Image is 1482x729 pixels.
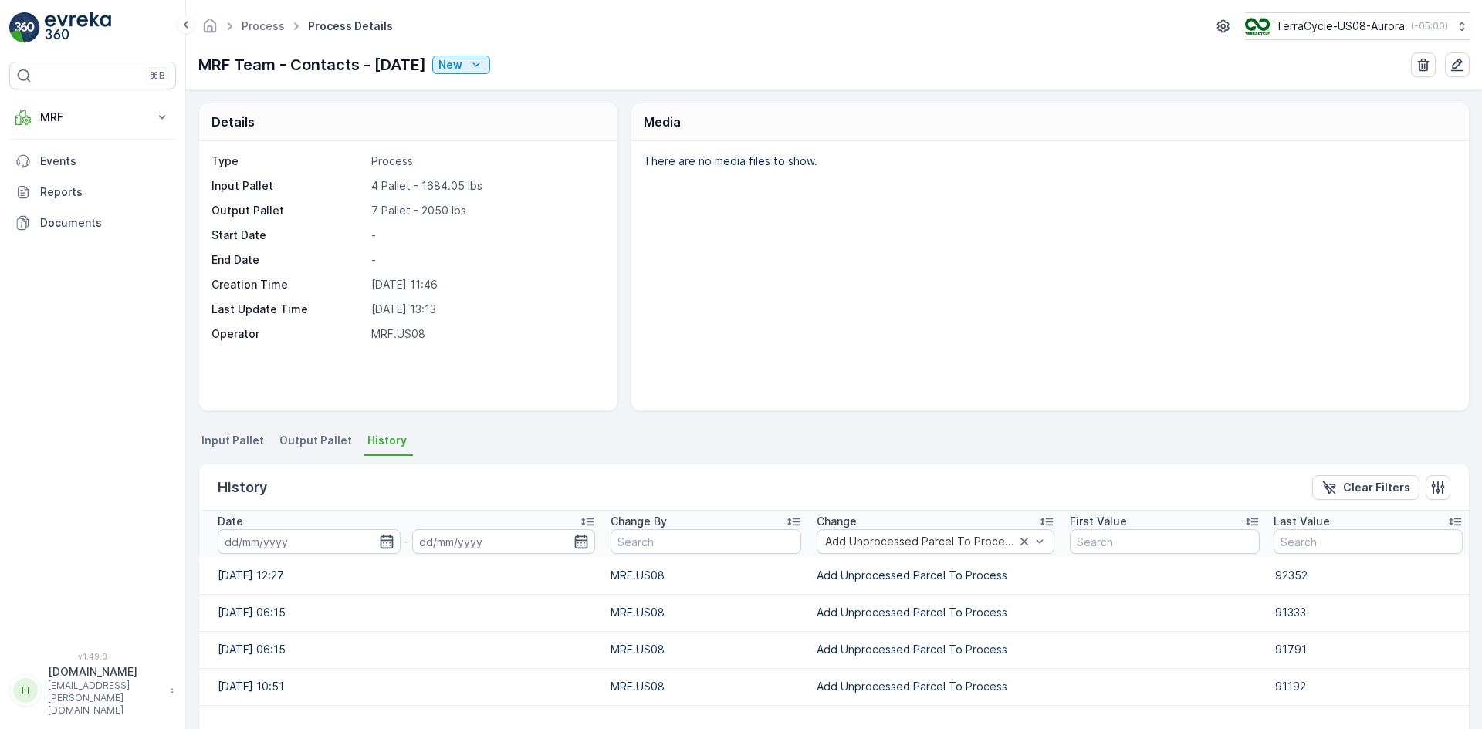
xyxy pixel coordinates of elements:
td: 92352 [1267,557,1469,594]
p: - [371,228,601,243]
td: Add Unprocessed Parcel To Process [809,631,1062,668]
span: v 1.49.0 [9,652,176,661]
p: Last Update Time [211,302,365,317]
p: - [371,252,601,268]
p: ⌘B [150,69,165,82]
p: End Date [211,252,365,268]
td: Add Unprocessed Parcel To Process [809,668,1062,705]
button: MRF [9,102,176,133]
td: 91192 [1267,668,1469,705]
p: Output Pallet [211,203,365,218]
a: Events [9,146,176,177]
span: Process Details [305,19,396,34]
td: MRF.US08 [603,668,809,705]
img: logo_light-DOdMpM7g.png [45,12,111,43]
p: [DATE] 11:46 [371,277,601,292]
p: Change [817,514,857,529]
p: Clear Filters [1343,480,1410,495]
p: [EMAIL_ADDRESS][PERSON_NAME][DOMAIN_NAME] [48,680,162,717]
p: TerraCycle-US08-Aurora [1276,19,1405,34]
p: Process [371,154,601,169]
p: ( -05:00 ) [1411,20,1448,32]
p: Media [644,113,681,131]
button: TerraCycle-US08-Aurora(-05:00) [1245,12,1470,40]
input: Search [1070,529,1260,554]
span: History [367,433,407,448]
img: image_ci7OI47.png [1245,18,1270,35]
input: dd/mm/yyyy [412,529,595,554]
span: Output Pallet [279,433,352,448]
p: MRF.US08 [371,326,601,342]
p: Change By [611,514,667,529]
p: [DOMAIN_NAME] [48,664,162,680]
td: [DATE] 10:51 [199,668,603,705]
span: Input Pallet [201,433,264,448]
a: Process [242,19,285,32]
a: Reports [9,177,176,208]
a: Homepage [201,23,218,36]
button: TT[DOMAIN_NAME][EMAIL_ADDRESS][PERSON_NAME][DOMAIN_NAME] [9,664,176,717]
p: Input Pallet [211,178,365,194]
a: Documents [9,208,176,238]
td: MRF.US08 [603,557,809,594]
td: Add Unprocessed Parcel To Process [809,557,1062,594]
p: History [218,477,267,498]
td: [DATE] 06:15 [199,631,603,668]
input: dd/mm/yyyy [218,529,401,554]
p: Type [211,154,365,169]
p: Start Date [211,228,365,243]
p: - [404,532,409,551]
p: MRF Team - Contacts - [DATE] [198,53,426,76]
td: [DATE] 06:15 [199,594,603,631]
p: Events [40,154,170,169]
p: Operator [211,326,365,342]
p: Reports [40,184,170,200]
p: 4 Pallet - 1684.05 lbs [371,178,601,194]
td: [DATE] 12:27 [199,557,603,594]
p: Details [211,113,255,131]
td: Add Unprocessed Parcel To Process [809,594,1062,631]
p: New [438,57,462,73]
img: logo [9,12,40,43]
p: [DATE] 13:13 [371,302,601,317]
div: TT [13,678,38,703]
td: MRF.US08 [603,594,809,631]
td: MRF.US08 [603,631,809,668]
input: Search [1274,529,1463,554]
p: There are no media files to show. [644,154,1453,169]
td: 91791 [1267,631,1469,668]
p: Documents [40,215,170,231]
button: New [432,56,490,74]
td: 91333 [1267,594,1469,631]
p: Creation Time [211,277,365,292]
input: Search [611,529,801,554]
p: MRF [40,110,145,125]
p: 7 Pallet - 2050 lbs [371,203,601,218]
p: First Value [1070,514,1127,529]
button: Clear Filters [1312,475,1419,500]
p: Date [218,514,243,529]
p: Last Value [1274,514,1330,529]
